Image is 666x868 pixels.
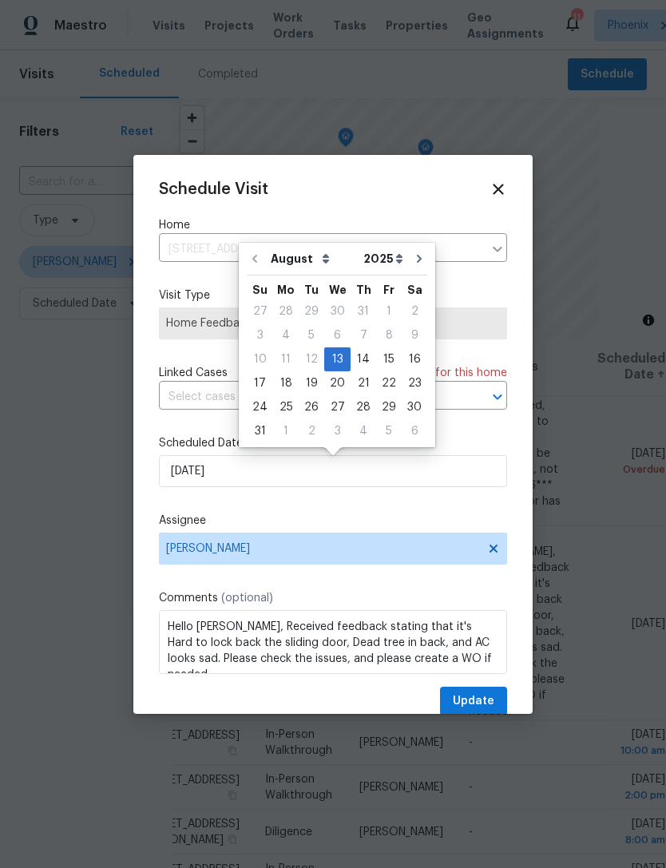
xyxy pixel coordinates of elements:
[324,323,351,347] div: Wed Aug 06 2025
[324,324,351,347] div: 6
[407,243,431,275] button: Go to next month
[376,323,402,347] div: Fri Aug 08 2025
[356,284,371,295] abbr: Thursday
[351,396,376,418] div: 28
[376,348,402,371] div: 15
[376,371,402,395] div: Fri Aug 22 2025
[159,287,507,303] label: Visit Type
[159,513,507,529] label: Assignee
[402,348,427,371] div: 16
[299,372,324,394] div: 19
[402,324,427,347] div: 9
[351,299,376,323] div: Thu Jul 31 2025
[402,371,427,395] div: Sat Aug 23 2025
[299,299,324,323] div: Tue Jul 29 2025
[351,300,376,323] div: 31
[402,347,427,371] div: Sat Aug 16 2025
[351,348,376,371] div: 14
[376,420,402,442] div: 5
[299,300,324,323] div: 29
[376,324,402,347] div: 8
[351,323,376,347] div: Thu Aug 07 2025
[221,593,273,604] span: (optional)
[490,180,507,198] span: Close
[273,348,299,371] div: 11
[267,247,359,271] select: Month
[273,395,299,419] div: Mon Aug 25 2025
[159,590,507,606] label: Comments
[299,347,324,371] div: Tue Aug 12 2025
[247,396,273,418] div: 24
[324,396,351,418] div: 27
[402,372,427,394] div: 23
[351,395,376,419] div: Thu Aug 28 2025
[324,299,351,323] div: Wed Jul 30 2025
[273,323,299,347] div: Mon Aug 04 2025
[324,420,351,442] div: 3
[359,247,407,271] select: Year
[402,395,427,419] div: Sat Aug 30 2025
[402,420,427,442] div: 6
[159,610,507,674] textarea: Hello [PERSON_NAME], Received feedback stating that it's Hard to lock back the sliding door, Dead...
[159,435,507,451] label: Scheduled Date
[273,371,299,395] div: Mon Aug 18 2025
[351,372,376,394] div: 21
[324,419,351,443] div: Wed Sep 03 2025
[166,315,500,331] span: Home Feedback P1
[304,284,319,295] abbr: Tuesday
[273,324,299,347] div: 4
[299,324,324,347] div: 5
[159,217,507,233] label: Home
[324,372,351,394] div: 20
[351,371,376,395] div: Thu Aug 21 2025
[376,300,402,323] div: 1
[351,347,376,371] div: Thu Aug 14 2025
[402,396,427,418] div: 30
[299,396,324,418] div: 26
[376,395,402,419] div: Fri Aug 29 2025
[243,243,267,275] button: Go to previous month
[273,300,299,323] div: 28
[299,420,324,442] div: 2
[453,692,494,711] span: Update
[247,348,273,371] div: 10
[351,420,376,442] div: 4
[299,348,324,371] div: 12
[159,237,483,262] input: Enter in an address
[402,299,427,323] div: Sat Aug 02 2025
[351,419,376,443] div: Thu Sep 04 2025
[376,419,402,443] div: Fri Sep 05 2025
[324,348,351,371] div: 13
[247,300,273,323] div: 27
[273,372,299,394] div: 18
[376,396,402,418] div: 29
[299,371,324,395] div: Tue Aug 19 2025
[247,347,273,371] div: Sun Aug 10 2025
[273,420,299,442] div: 1
[376,347,402,371] div: Fri Aug 15 2025
[402,419,427,443] div: Sat Sep 06 2025
[247,323,273,347] div: Sun Aug 03 2025
[159,455,507,487] input: M/D/YYYY
[402,323,427,347] div: Sat Aug 09 2025
[329,284,347,295] abbr: Wednesday
[440,687,507,716] button: Update
[299,419,324,443] div: Tue Sep 02 2025
[376,299,402,323] div: Fri Aug 01 2025
[324,347,351,371] div: Wed Aug 13 2025
[247,419,273,443] div: Sun Aug 31 2025
[324,371,351,395] div: Wed Aug 20 2025
[376,372,402,394] div: 22
[324,300,351,323] div: 30
[299,323,324,347] div: Tue Aug 05 2025
[166,542,479,555] span: [PERSON_NAME]
[299,395,324,419] div: Tue Aug 26 2025
[383,284,394,295] abbr: Friday
[159,365,228,381] span: Linked Cases
[273,396,299,418] div: 25
[247,372,273,394] div: 17
[486,386,509,408] button: Open
[247,395,273,419] div: Sun Aug 24 2025
[247,324,273,347] div: 3
[159,385,462,410] input: Select cases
